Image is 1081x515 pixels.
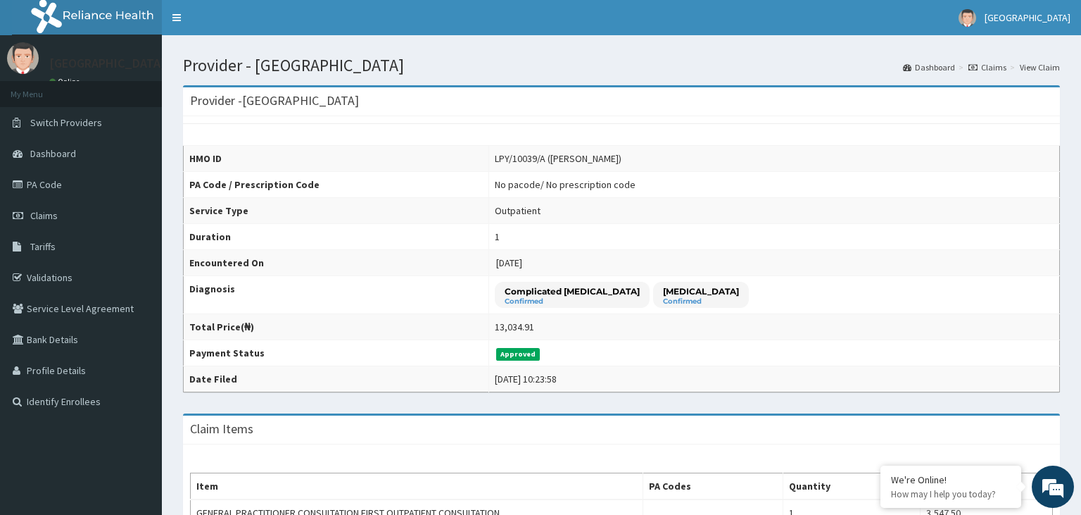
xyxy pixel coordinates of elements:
[183,56,1060,75] h1: Provider - [GEOGRAPHIC_DATA]
[903,61,955,73] a: Dashboard
[7,42,39,74] img: User Image
[495,372,557,386] div: [DATE] 10:23:58
[663,285,739,297] p: [MEDICAL_DATA]
[184,172,489,198] th: PA Code / Prescription Code
[184,340,489,366] th: Payment Status
[184,366,489,392] th: Date Filed
[663,298,739,305] small: Confirmed
[891,488,1011,500] p: How may I help you today?
[184,314,489,340] th: Total Price(₦)
[190,94,359,107] h3: Provider - [GEOGRAPHIC_DATA]
[30,240,56,253] span: Tariffs
[495,230,500,244] div: 1
[496,256,522,269] span: [DATE]
[184,276,489,314] th: Diagnosis
[968,61,1006,73] a: Claims
[891,473,1011,486] div: We're Online!
[190,423,253,435] h3: Claim Items
[184,198,489,224] th: Service Type
[505,285,640,297] p: Complicated [MEDICAL_DATA]
[495,320,534,334] div: 13,034.91
[783,473,921,500] th: Quantity
[191,473,643,500] th: Item
[505,298,640,305] small: Confirmed
[495,204,540,218] div: Outpatient
[985,11,1070,24] span: [GEOGRAPHIC_DATA]
[496,348,540,361] span: Approved
[495,151,621,166] div: LPY/10039/A ([PERSON_NAME])
[184,224,489,250] th: Duration
[30,209,58,222] span: Claims
[49,57,165,70] p: [GEOGRAPHIC_DATA]
[184,250,489,276] th: Encountered On
[1020,61,1060,73] a: View Claim
[49,77,83,87] a: Online
[30,116,102,129] span: Switch Providers
[643,473,783,500] th: PA Codes
[495,178,636,192] div: No pacode / No prescription code
[184,146,489,172] th: HMO ID
[959,9,976,27] img: User Image
[30,147,76,160] span: Dashboard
